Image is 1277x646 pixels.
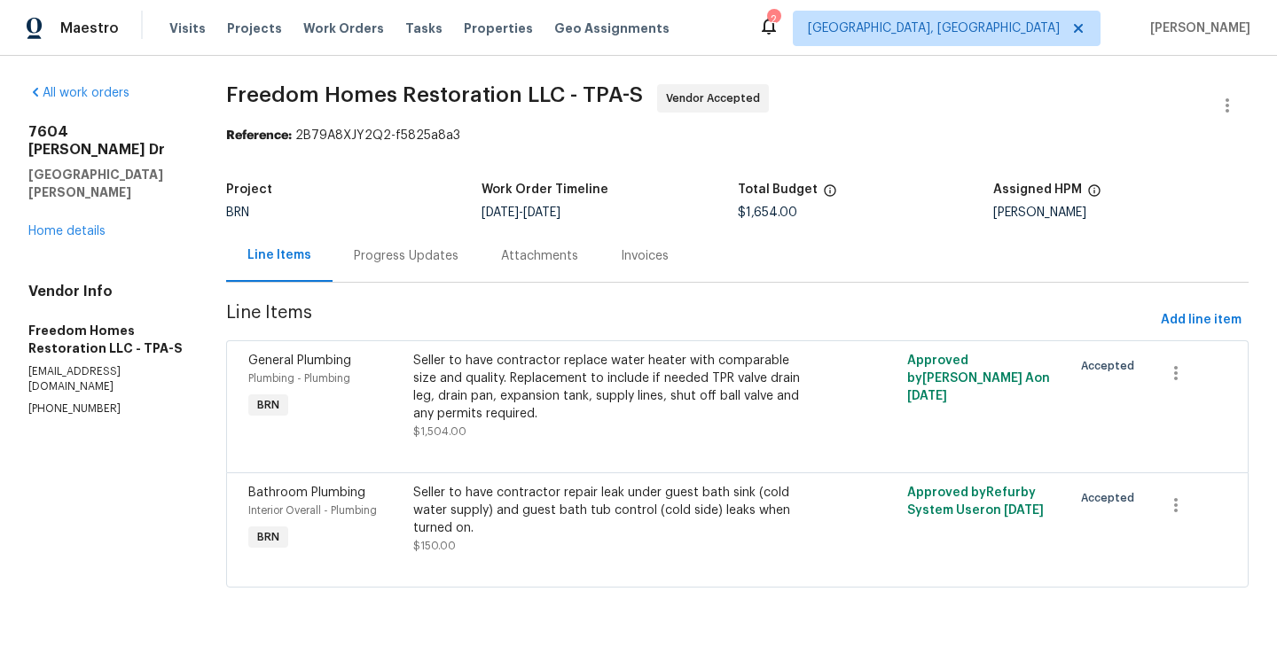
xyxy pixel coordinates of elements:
[823,183,837,206] span: The total cost of line items that have been proposed by Opendoor. This sum includes line items th...
[226,183,272,196] h5: Project
[226,304,1154,337] span: Line Items
[738,183,818,196] h5: Total Budget
[28,123,184,159] h2: 7604 [PERSON_NAME] Dr
[250,396,286,414] span: BRN
[248,486,365,499] span: Bathroom Plumbing
[248,505,377,516] span: Interior Overall - Plumbing
[247,246,311,264] div: Line Items
[482,206,519,219] span: [DATE]
[907,486,1044,517] span: Approved by Refurby System User on
[482,183,608,196] h5: Work Order Timeline
[226,206,249,219] span: BRN
[28,322,184,357] h5: Freedom Homes Restoration LLC - TPA-S
[226,84,643,105] span: Freedom Homes Restoration LLC - TPA-S
[1143,19,1250,37] span: [PERSON_NAME]
[1154,304,1249,337] button: Add line item
[666,90,767,107] span: Vendor Accepted
[738,206,797,219] span: $1,654.00
[621,247,669,265] div: Invoices
[413,541,456,551] span: $150.00
[248,373,350,384] span: Plumbing - Plumbing
[169,19,206,37] span: Visits
[413,352,815,423] div: Seller to have contractor replace water heater with comparable size and quality. Replacement to i...
[482,206,560,219] span: -
[227,19,282,37] span: Projects
[907,354,1050,402] span: Approved by [PERSON_NAME] A on
[993,183,1082,196] h5: Assigned HPM
[1081,357,1141,375] span: Accepted
[354,247,458,265] div: Progress Updates
[28,166,184,201] h5: [GEOGRAPHIC_DATA][PERSON_NAME]
[28,225,106,237] a: Home details
[993,206,1249,219] div: [PERSON_NAME]
[501,247,578,265] div: Attachments
[28,87,129,99] a: All work orders
[1161,309,1242,331] span: Add line item
[554,19,670,37] span: Geo Assignments
[248,354,351,367] span: General Plumbing
[907,390,947,402] span: [DATE]
[226,127,1249,144] div: 2B79A8XJY2Q2-f5825a8a3
[767,11,780,28] div: 2
[226,129,292,142] b: Reference:
[250,528,286,546] span: BRN
[1081,489,1141,507] span: Accepted
[60,19,119,37] span: Maestro
[28,364,184,394] p: [EMAIL_ADDRESS][DOMAIN_NAME]
[413,426,466,437] span: $1,504.00
[413,484,815,537] div: Seller to have contractor repair leak under guest bath sink (cold water supply) and guest bath tu...
[28,283,184,300] h4: Vendor Info
[1004,504,1044,517] span: [DATE]
[464,19,533,37] span: Properties
[523,206,560,219] span: [DATE]
[808,19,1060,37] span: [GEOGRAPHIC_DATA], [GEOGRAPHIC_DATA]
[1087,183,1101,206] span: The hpm assigned to this work order.
[28,401,184,416] p: [PHONE_NUMBER]
[303,19,384,37] span: Work Orders
[405,22,443,35] span: Tasks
